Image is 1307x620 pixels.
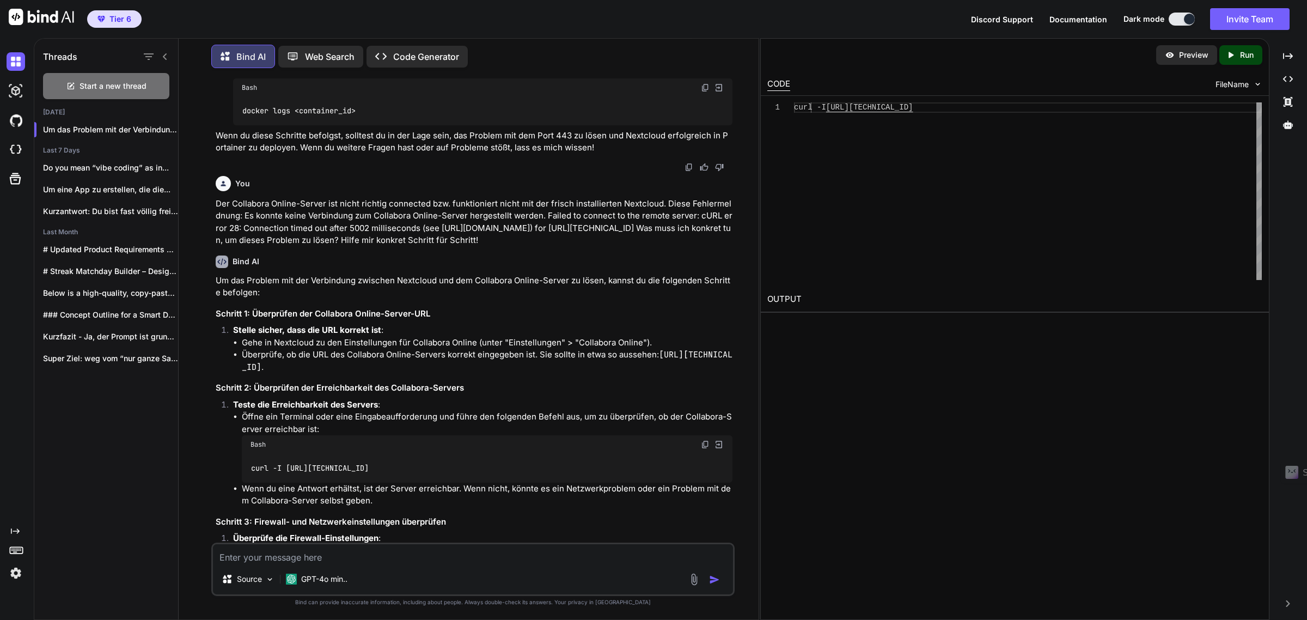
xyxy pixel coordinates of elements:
button: Invite Team [1210,8,1290,30]
span: Bash [251,440,266,449]
span: Start a new thread [80,81,146,92]
img: darkChat [7,52,25,71]
span: Documentation [1049,15,1107,24]
p: Wenn du diese Schritte befolgst, solltest du in der Lage sein, das Problem mit dem Port 443 zu lö... [216,130,733,154]
p: Preview [1179,50,1208,60]
h2: Last Month [34,228,178,236]
img: Open in Browser [714,83,724,93]
img: preview [1165,50,1175,60]
img: attachment [688,573,700,586]
code: [URL][TECHNICAL_ID] [242,349,732,373]
h6: Bind AI [233,256,259,267]
p: ### Concept Outline for a Smart Data... [43,309,178,320]
li: Wenn du eine Antwort erhältst, ist der Server erreichbar. Wenn nicht, könnte es ein Netzwerkprobl... [242,483,733,507]
p: Um eine App zu erstellen, die die... [43,184,178,195]
p: # Updated Product Requirements Document (PRD): JSON-to-CSV... [43,244,178,255]
img: cloudideIcon [7,141,25,159]
code: curl -I [URL][TECHNICAL_ID] [251,463,370,474]
img: githubDark [7,111,25,130]
h3: Schritt 2: Überprüfen der Erreichbarkeit des Collabora-Servers [216,382,733,394]
strong: Teste die Erreichbarkeit des Servers [233,399,378,410]
button: Discord Support [971,14,1033,25]
p: Um das Problem mit der Verbindung zwischen Nextcloud und dem Collabora Online-Server zu lösen, ka... [216,275,733,299]
h3: Schritt 1: Überprüfen der Collabora Online-Server-URL [216,308,733,320]
img: Bind AI [9,9,74,25]
span: FileName [1216,79,1249,90]
p: Source [237,574,262,585]
li: Gehe in Nextcloud zu den Einstellungen für Collabora Online (unter "Einstellungen" > "Collabora O... [242,337,733,349]
h2: [DATE] [34,108,178,117]
p: # Streak Matchday Builder – Design Mockup... [43,266,178,277]
p: Um das Problem mit der Verbindung zwisch... [43,124,178,135]
div: 1 [767,102,780,113]
p: Below is a high-quality, copy-paste-ready prompt you... [43,288,178,299]
p: Super Ziel: weg vom “nur ganze Saison... [43,353,178,364]
h1: Threads [43,50,77,63]
p: Run [1240,50,1254,60]
p: Kurzantwort: Du bist fast völlig frei. Mit... [43,206,178,217]
li: Öffne ein Terminal oder eine Eingabeaufforderung und führe den folgenden Befehl aus, um zu überpr... [242,411,733,482]
code: docker logs <container_id> [242,105,357,117]
h6: You [235,178,250,189]
img: copy [701,83,710,92]
img: premium [97,16,105,22]
span: Bash [242,83,257,92]
li: : [224,399,733,507]
img: Open in Browser [714,440,724,449]
h2: Last 7 Days [34,146,178,155]
img: copy [701,440,710,449]
li: Überprüfe, ob die URL des Collabora Online-Servers korrekt eingegeben ist. Sie sollte in etwa so ... [242,349,733,373]
img: copy [685,163,693,172]
h3: Schritt 3: Firewall- und Netzwerkeinstellungen überprüfen [216,516,733,528]
img: dislike [715,163,724,172]
p: Do you mean “vibe coding” as in... [43,162,178,173]
p: Bind can provide inaccurate information, including about people. Always double-check its answers.... [211,598,735,606]
li: : [224,324,733,373]
img: like [700,163,709,172]
button: premiumTier 6 [87,10,142,28]
p: Der Collabora Online-Server ist nicht richtig connected bzw. funktioniert nicht mit der frisch in... [216,198,733,247]
span: Tier 6 [109,14,131,25]
p: Code Generator [393,50,459,63]
img: Pick Models [265,575,274,584]
h2: OUTPUT [761,287,1269,312]
span: curl -I [794,103,826,112]
img: settings [7,564,25,582]
span: Discord Support [971,15,1033,24]
img: darkAi-studio [7,82,25,100]
div: CODE [767,78,790,91]
button: Documentation [1049,14,1107,25]
img: chevron down [1253,80,1262,89]
strong: Überprüfe die Firewall-Einstellungen [233,533,378,543]
p: Web Search [305,50,355,63]
strong: Stelle sicher, dass die URL korrekt ist [233,325,381,335]
p: GPT-4o min.. [301,574,347,585]
img: icon [709,574,720,585]
p: Bind AI [236,50,266,63]
span: [URL][TECHNICAL_ID] [826,103,913,112]
img: GPT-4o mini [286,574,297,585]
span: Dark mode [1123,14,1164,25]
p: Kurzfazit - Ja, der Prompt ist grundsätzlich... [43,331,178,342]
